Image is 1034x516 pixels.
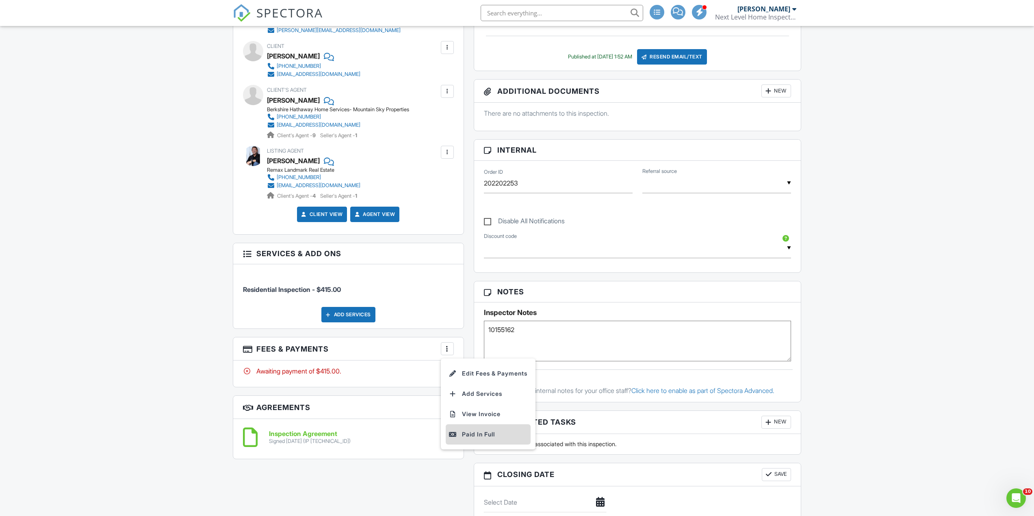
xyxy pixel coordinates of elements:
a: Agent View [353,210,395,218]
a: [PHONE_NUMBER] [267,62,360,70]
p: Want timestamped internal notes for your office staff? [480,386,795,395]
span: Closing date [497,469,555,480]
div: Remax Landmark Real Estate [267,167,367,173]
h5: Inspector Notes [484,309,791,317]
strong: 9 [312,132,316,138]
span: Listing Agent [267,148,304,154]
h6: Inspection Agreement [269,430,351,438]
a: [EMAIL_ADDRESS][DOMAIN_NAME] [267,70,360,78]
div: [PHONE_NUMBER] [277,174,321,181]
h3: Notes [474,281,801,302]
strong: 1 [355,193,357,199]
span: Seller's Agent - [320,132,357,138]
a: Inspection Agreement Signed [DATE] (IP [TECHNICAL_ID]) [269,430,351,445]
div: [PERSON_NAME] [267,50,320,62]
div: [PHONE_NUMBER] [277,114,321,120]
span: Client's Agent - [277,193,317,199]
a: [EMAIL_ADDRESS][DOMAIN_NAME] [267,181,360,190]
span: Seller's Agent - [320,193,357,199]
h3: Fees & Payments [233,337,464,361]
h3: Agreements [233,396,464,419]
a: [EMAIL_ADDRESS][DOMAIN_NAME] [267,121,403,129]
span: Residential Inspection - $415.00 [243,285,341,294]
iframe: Intercom live chat [1006,488,1026,508]
div: Resend Email/Text [637,49,707,65]
a: [PERSON_NAME] [267,155,320,167]
button: Save [762,468,791,481]
div: Office Notes [480,378,795,386]
a: SPECTORA [233,11,323,28]
h3: Internal [474,140,801,161]
div: Awaiting payment of $415.00. [243,367,454,376]
span: SPECTORA [256,4,323,21]
strong: 4 [312,193,316,199]
div: [EMAIL_ADDRESS][DOMAIN_NAME] [277,182,360,189]
div: Add Services [321,307,375,322]
a: [PHONE_NUMBER] [267,173,360,181]
strong: 1 [355,132,357,138]
a: Click here to enable as part of Spectora Advanced. [631,386,774,395]
input: Select Date [484,492,606,512]
div: Berkshire Hathaway Home Services- Mountain Sky Properties [267,106,409,113]
div: New [761,416,791,429]
div: There are no tasks associated with this inspection. [479,440,796,448]
a: [PERSON_NAME] [267,94,320,106]
div: [PERSON_NAME][EMAIL_ADDRESS][DOMAIN_NAME] [277,27,401,34]
span: Client's Agent [267,87,307,93]
input: Search everything... [481,5,643,21]
a: [PERSON_NAME][EMAIL_ADDRESS][DOMAIN_NAME] [267,26,401,35]
a: Client View [300,210,343,218]
textarea: 10155162 [484,321,791,361]
h3: Additional Documents [474,80,801,103]
li: Service: Residential Inspection [243,270,454,300]
h3: Services & Add ons [233,243,464,264]
span: Client's Agent - [277,132,317,138]
span: Client [267,43,284,49]
a: [PHONE_NUMBER] [267,113,403,121]
div: [PHONE_NUMBER] [277,63,321,69]
div: [PERSON_NAME] [737,5,790,13]
img: The Best Home Inspection Software - Spectora [233,4,251,22]
label: Disable All Notifications [484,217,565,227]
span: Associated Tasks [497,417,576,427]
div: Published at [DATE] 1:52 AM [568,54,632,60]
div: Signed [DATE] (IP [TECHNICAL_ID]) [269,438,351,445]
span: 10 [1023,488,1032,495]
div: Next Level Home Inspections LLC [715,13,796,21]
p: There are no attachments to this inspection. [484,109,791,118]
label: Referral source [642,168,677,175]
label: Discount code [484,233,517,240]
div: [EMAIL_ADDRESS][DOMAIN_NAME] [277,71,360,78]
div: [EMAIL_ADDRESS][DOMAIN_NAME] [277,122,360,128]
div: New [761,84,791,97]
label: Order ID [484,168,503,176]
